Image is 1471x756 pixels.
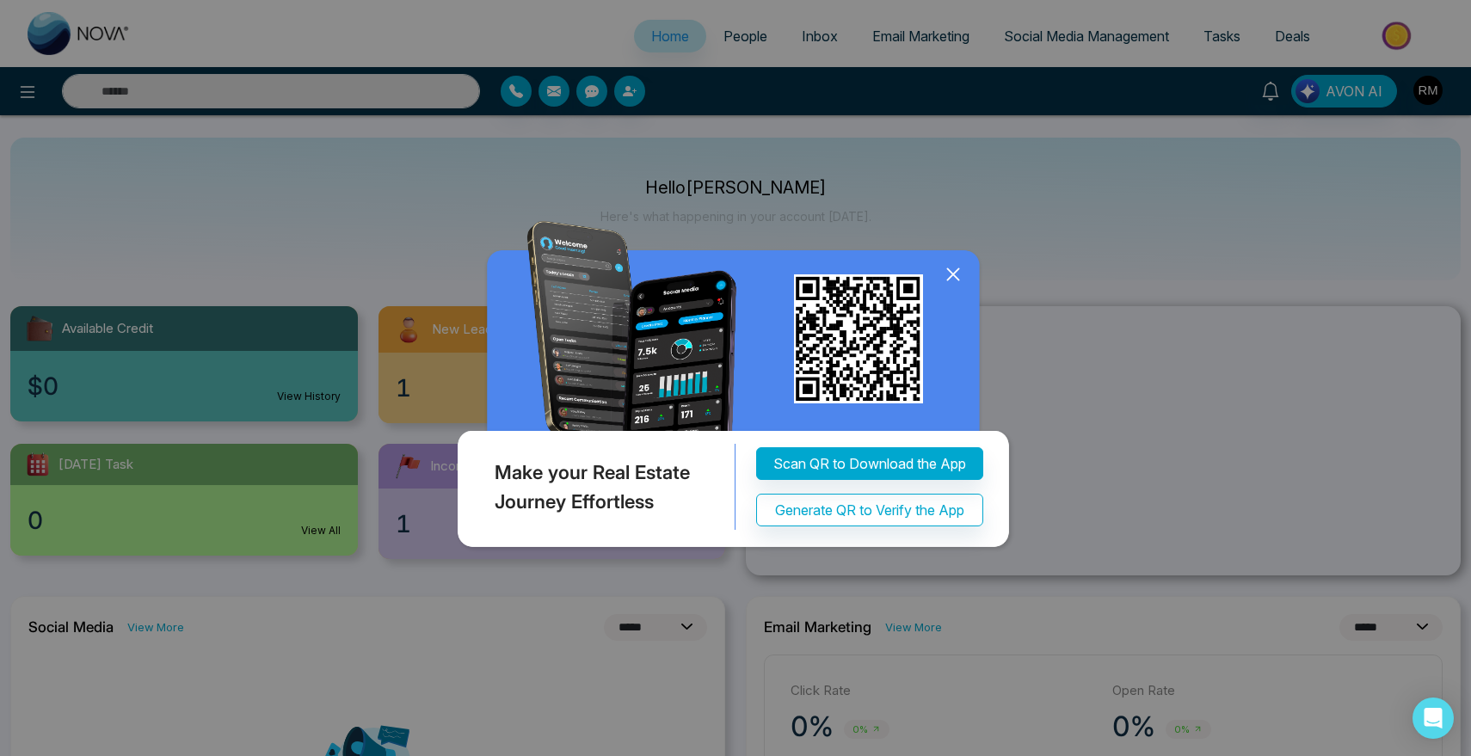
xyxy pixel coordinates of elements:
[453,444,735,530] div: Make your Real Estate Journey Effortless
[794,274,923,403] img: qr_for_download_app.png
[453,221,1018,556] img: QRModal
[756,447,983,480] button: Scan QR to Download the App
[1413,698,1454,739] div: Open Intercom Messenger
[756,494,983,526] button: Generate QR to Verify the App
